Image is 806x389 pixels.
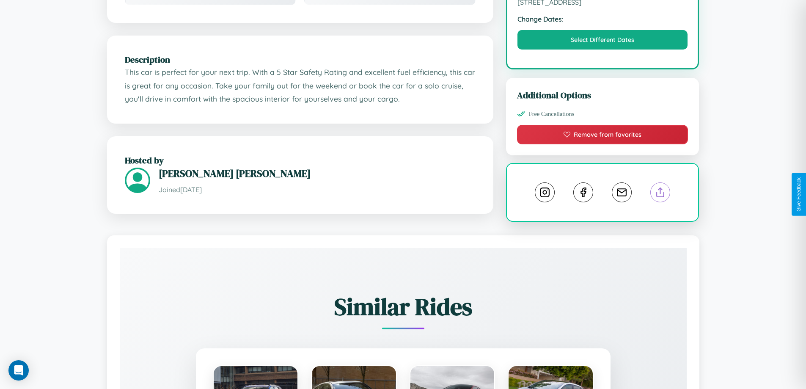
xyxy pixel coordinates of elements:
[517,125,688,144] button: Remove from favorites
[159,184,476,196] p: Joined [DATE]
[125,53,476,66] h2: Description
[125,154,476,166] h2: Hosted by
[159,166,476,180] h3: [PERSON_NAME] [PERSON_NAME]
[796,177,802,212] div: Give Feedback
[517,15,688,23] strong: Change Dates:
[149,290,657,323] h2: Similar Rides
[125,66,476,106] p: This car is perfect for your next trip. With a 5 Star Safety Rating and excellent fuel efficiency...
[8,360,29,381] div: Open Intercom Messenger
[529,110,575,118] span: Free Cancellations
[517,89,688,101] h3: Additional Options
[517,30,688,50] button: Select Different Dates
